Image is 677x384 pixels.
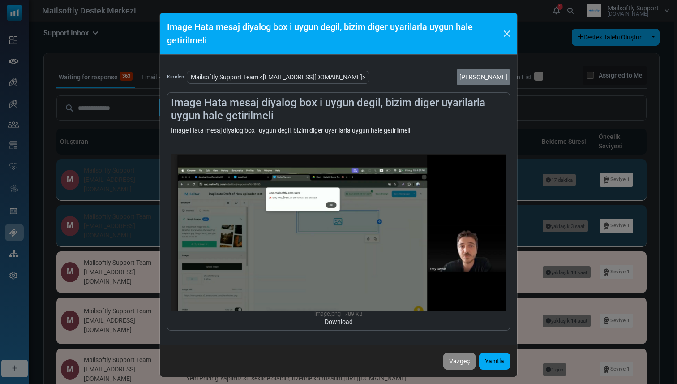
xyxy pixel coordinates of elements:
img: image.png [171,154,506,311]
span: Kimden : [167,73,187,81]
a: [PERSON_NAME] [457,69,510,85]
a: Download [325,318,353,325]
div: Image Hata mesaj diyalog box i uygun degil, bizim diger uyarilarla uygun hale getirilmeli [171,126,506,327]
button: Vazgeç [443,353,476,370]
h5: Image Hata mesaj diyalog box i uygun degil, bizim diger uyarilarla uygun hale getirilmeli [167,20,501,47]
span: Mailsoftly Support Team <[EMAIL_ADDRESS][DOMAIN_NAME]> [187,71,369,84]
span: image.png [314,311,341,317]
h4: Image Hata mesaj diyalog box i uygun degil, bizim diger uyarilarla uygun hale getirilmeli [171,96,506,122]
button: Close [501,27,514,40]
a: Yanıtla [479,353,510,370]
span: 789 KB [342,311,363,317]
